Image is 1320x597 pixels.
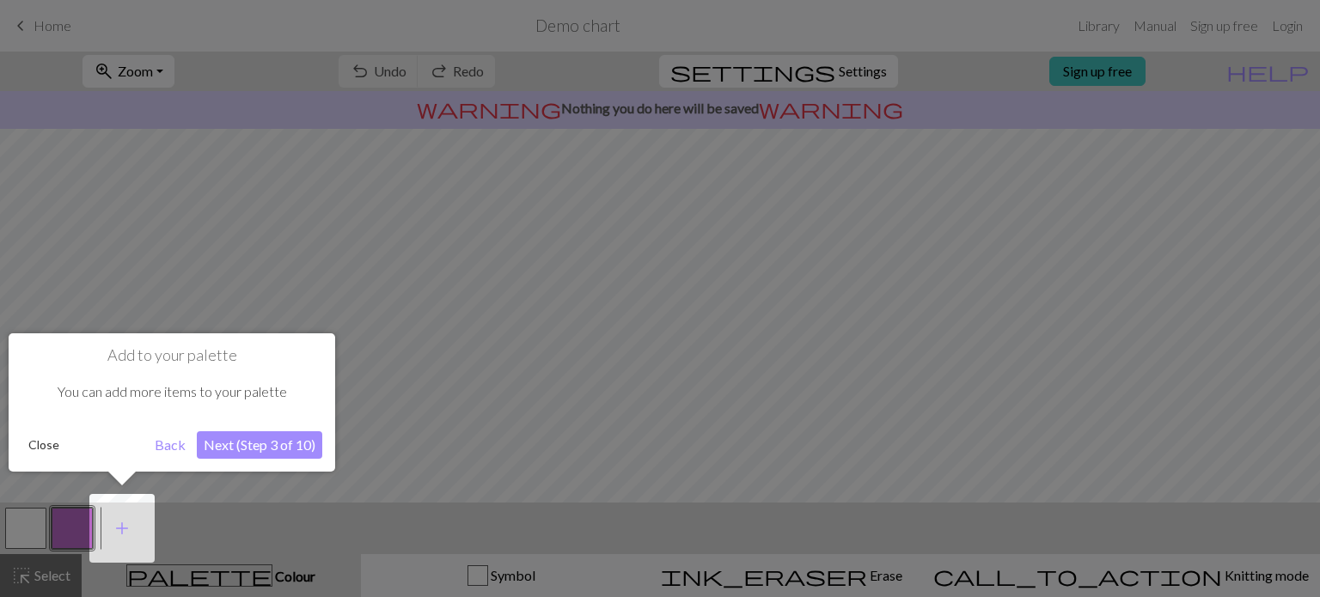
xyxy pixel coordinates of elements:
[21,346,322,365] h1: Add to your palette
[21,432,66,458] button: Close
[148,431,192,459] button: Back
[21,365,322,418] div: You can add more items to your palette
[9,333,335,472] div: Add to your palette
[197,431,322,459] button: Next (Step 3 of 10)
